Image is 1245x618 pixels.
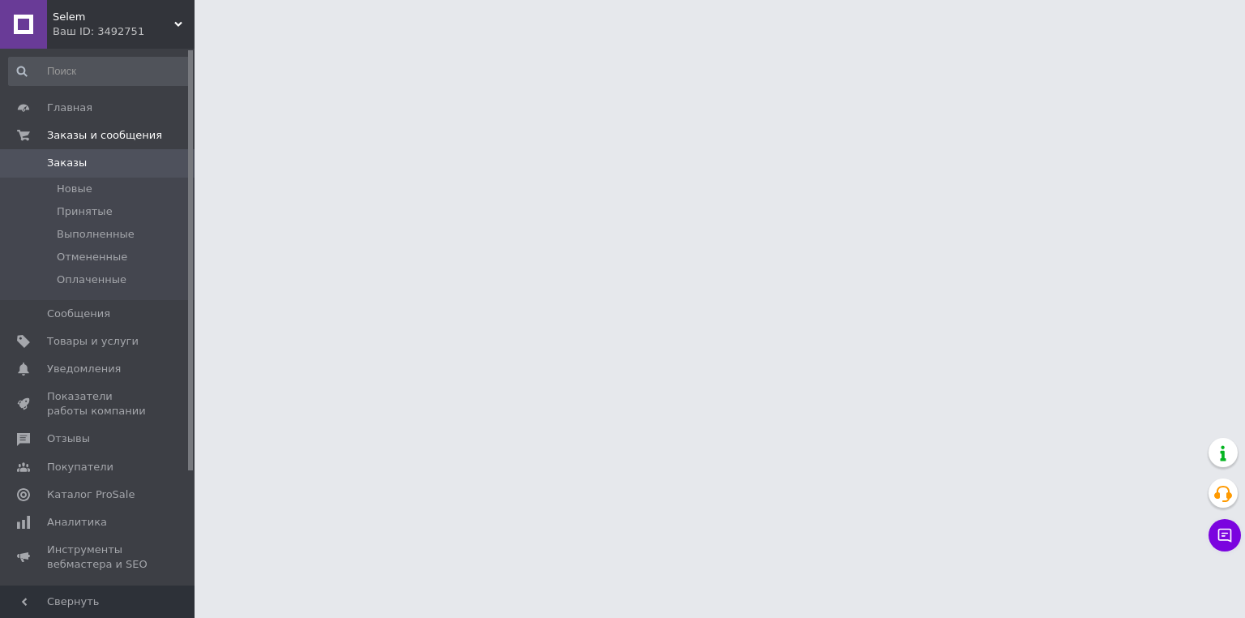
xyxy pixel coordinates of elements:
span: Selem [53,10,174,24]
span: Аналитика [47,515,107,530]
span: Главная [47,101,92,115]
span: Каталог ProSale [47,487,135,502]
span: Уведомления [47,362,121,376]
input: Поиск [8,57,191,86]
div: Ваш ID: 3492751 [53,24,195,39]
span: Показатели работы компании [47,389,150,418]
span: Отмененные [57,250,127,264]
span: Заказы и сообщения [47,128,162,143]
span: Принятые [57,204,113,219]
button: Чат с покупателем [1209,519,1241,551]
span: Отзывы [47,431,90,446]
span: Покупатели [47,460,113,474]
span: Новые [57,182,92,196]
span: Заказы [47,156,87,170]
span: Инструменты вебмастера и SEO [47,543,150,572]
span: Выполненные [57,227,135,242]
span: Сообщения [47,307,110,321]
span: Оплаченные [57,273,126,287]
span: Товары и услуги [47,334,139,349]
